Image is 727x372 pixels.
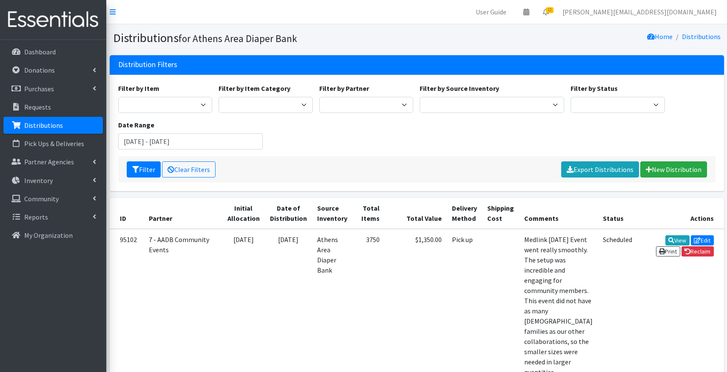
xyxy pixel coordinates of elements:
[24,176,53,185] p: Inventory
[385,198,447,229] th: Total Value
[561,161,639,178] a: Export Distributions
[118,133,263,149] input: January 1, 2011 - December 31, 2011
[113,31,414,45] h1: Distributions
[144,198,222,229] th: Partner
[24,231,73,240] p: My Organization
[118,83,159,93] label: Filter by Item
[469,3,513,20] a: User Guide
[3,62,103,79] a: Donations
[691,235,714,245] a: Edit
[24,66,55,74] p: Donations
[24,158,74,166] p: Partner Agencies
[682,246,714,256] a: Reclaim
[571,83,618,93] label: Filter by Status
[222,198,265,229] th: Initial Allocation
[127,161,161,178] button: Filter
[682,32,721,41] a: Distributions
[24,194,59,203] p: Community
[656,246,680,256] a: Print
[118,120,154,130] label: Date Range
[546,7,554,13] span: 12
[3,6,103,34] img: HumanEssentials
[640,161,707,178] a: New Distribution
[110,198,144,229] th: ID
[420,83,499,93] label: Filter by Source Inventory
[447,198,482,229] th: Delivery Method
[647,32,673,41] a: Home
[3,43,103,60] a: Dashboard
[24,103,51,111] p: Requests
[3,190,103,207] a: Community
[265,198,312,229] th: Date of Distribution
[3,153,103,170] a: Partner Agencies
[319,83,369,93] label: Filter by Partner
[482,198,519,229] th: Shipping Cost
[665,235,690,245] a: View
[3,172,103,189] a: Inventory
[3,227,103,244] a: My Organization
[3,209,103,225] a: Reports
[637,198,724,229] th: Actions
[3,80,103,97] a: Purchases
[352,198,385,229] th: Total Items
[556,3,724,20] a: [PERSON_NAME][EMAIL_ADDRESS][DOMAIN_NAME]
[24,121,63,130] p: Distributions
[219,83,290,93] label: Filter by Item Category
[3,117,103,134] a: Distributions
[118,60,177,69] h3: Distribution Filters
[598,198,637,229] th: Status
[3,99,103,116] a: Requests
[3,135,103,152] a: Pick Ups & Deliveries
[162,161,216,178] a: Clear Filters
[179,32,297,45] small: for Athens Area Diaper Bank
[24,139,84,148] p: Pick Ups & Deliveries
[519,198,598,229] th: Comments
[312,198,352,229] th: Source Inventory
[24,48,56,56] p: Dashboard
[24,213,48,221] p: Reports
[24,85,54,93] p: Purchases
[536,3,556,20] a: 12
